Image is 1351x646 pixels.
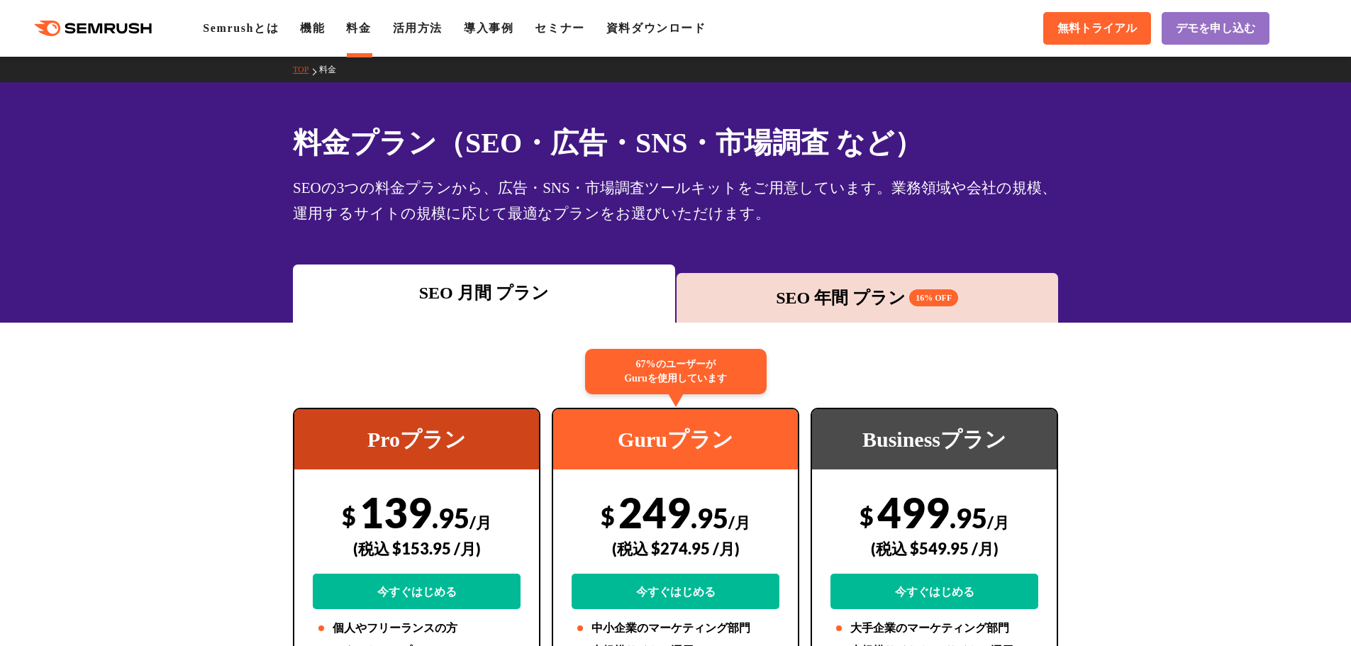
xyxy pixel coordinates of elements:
a: 機能 [300,22,325,34]
span: .95 [432,501,469,534]
li: 中小企業のマーケティング部門 [572,620,779,637]
span: 16% OFF [909,289,958,306]
span: 無料トライアル [1057,21,1137,36]
div: (税込 $274.95 /月) [572,523,779,574]
div: 67%のユーザーが Guruを使用しています [585,349,767,394]
a: デモを申し込む [1162,12,1269,45]
div: Guruプラン [553,409,798,469]
div: Proプラン [294,409,539,469]
span: .95 [950,501,987,534]
span: $ [601,501,615,530]
a: TOP [293,65,319,74]
li: 大手企業のマーケティング部門 [830,620,1038,637]
a: 今すぐはじめる [572,574,779,609]
a: セミナー [535,22,584,34]
div: SEO 年間 プラン [684,285,1052,311]
span: デモを申し込む [1176,21,1255,36]
span: .95 [691,501,728,534]
span: $ [860,501,874,530]
h1: 料金プラン（SEO・広告・SNS・市場調査 など） [293,122,1058,164]
div: SEOの3つの料金プランから、広告・SNS・市場調査ツールキットをご用意しています。業務領域や会社の規模、運用するサイトの規模に応じて最適なプランをお選びいただけます。 [293,175,1058,226]
a: 料金 [319,65,347,74]
a: 導入事例 [464,22,513,34]
a: 無料トライアル [1043,12,1151,45]
div: (税込 $549.95 /月) [830,523,1038,574]
a: 今すぐはじめる [830,574,1038,609]
span: /月 [469,513,491,532]
div: (税込 $153.95 /月) [313,523,521,574]
span: /月 [728,513,750,532]
div: 249 [572,487,779,609]
span: /月 [987,513,1009,532]
a: 資料ダウンロード [606,22,706,34]
div: SEO 月間 プラン [300,280,668,306]
a: 今すぐはじめる [313,574,521,609]
a: 料金 [346,22,371,34]
a: 活用方法 [393,22,443,34]
div: 499 [830,487,1038,609]
div: Businessプラン [812,409,1057,469]
a: Semrushとは [203,22,279,34]
span: $ [342,501,356,530]
div: 139 [313,487,521,609]
li: 個人やフリーランスの方 [313,620,521,637]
